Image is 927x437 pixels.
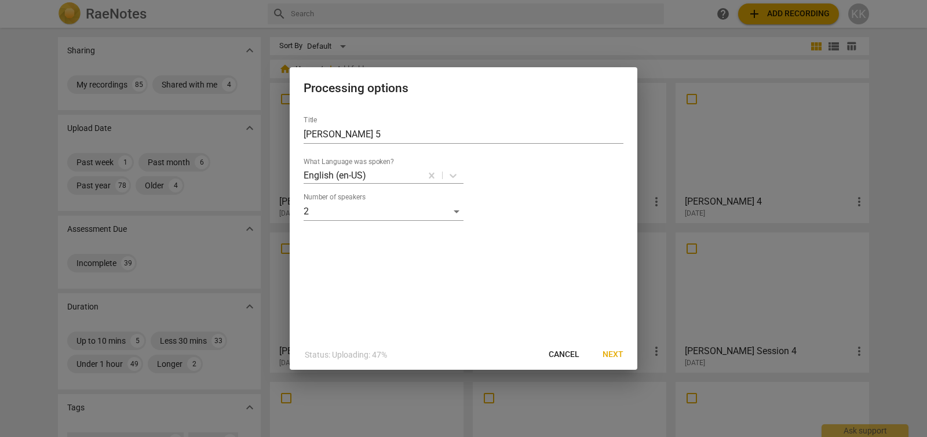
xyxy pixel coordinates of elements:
span: Next [603,349,623,360]
label: Title [304,117,317,124]
button: Next [593,344,633,365]
p: English (en-US) [304,169,366,182]
div: 2 [304,202,463,221]
p: Status: Uploading: 47% [305,349,387,361]
label: Number of speakers [304,194,366,201]
span: Cancel [549,349,579,360]
label: What Language was spoken? [304,159,394,166]
button: Cancel [539,344,589,365]
h2: Processing options [304,81,623,96]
